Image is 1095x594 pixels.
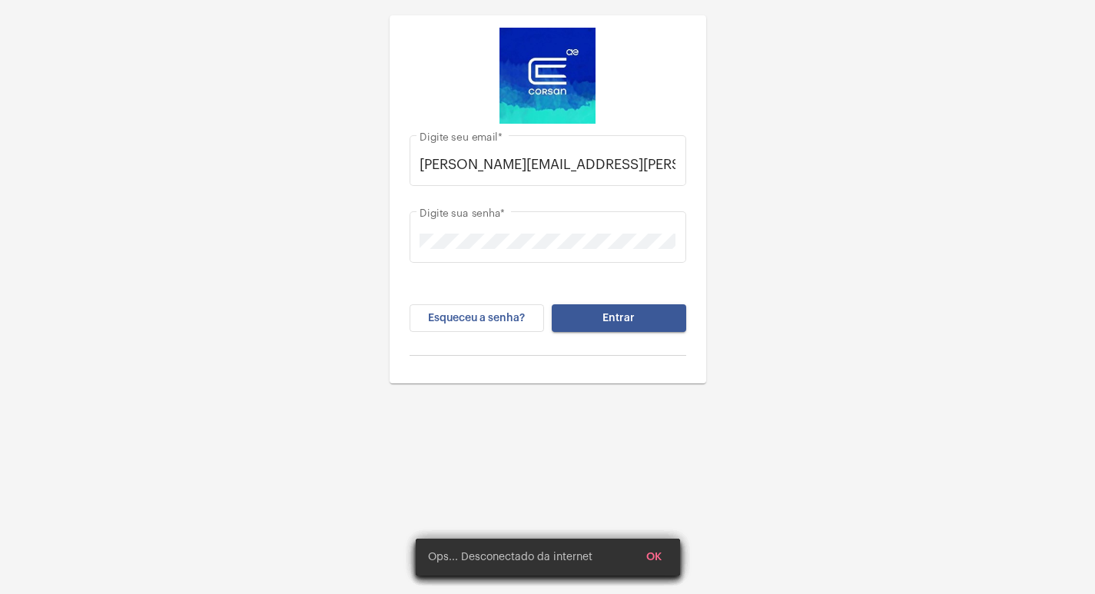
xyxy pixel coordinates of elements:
[428,549,592,565] span: Ops... Desconectado da internet
[552,304,686,332] button: Entrar
[428,313,525,324] span: Esqueceu a senha?
[410,304,544,332] button: Esqueceu a senha?
[420,157,675,172] input: Digite seu email
[646,552,662,562] span: OK
[499,28,596,124] img: d4669ae0-8c07-2337-4f67-34b0df7f5ae4.jpeg
[602,313,635,324] span: Entrar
